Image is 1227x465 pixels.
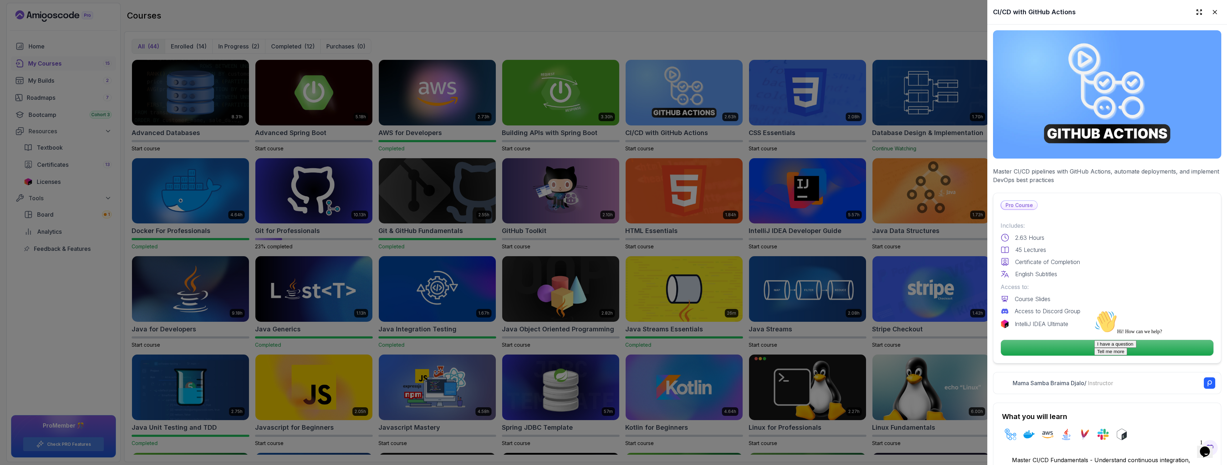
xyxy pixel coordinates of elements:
img: bash logo [1116,429,1127,440]
img: Nelson Djalo [999,378,1010,388]
img: aws logo [1042,429,1053,440]
img: java logo [1060,429,1072,440]
p: Master CI/CD pipelines with GitHub Actions, automate deployments, and implement DevOps best pract... [993,167,1221,184]
div: 👋Hi! How can we help?I have a questionTell me more [3,3,131,48]
span: Instructor [1088,379,1113,387]
p: Access to Discord Group [1015,307,1080,315]
span: Hi! How can we help? [3,21,71,27]
img: slack logo [1098,429,1109,440]
button: I have a question [3,33,45,40]
p: 45 Lectures [1015,246,1046,254]
p: Pro Course [1001,201,1037,210]
img: github-actions logo [1005,429,1016,440]
p: IntelliJ IDEA Ultimate [1015,320,1068,328]
p: Mama Samba Braima Djalo / [1013,379,1113,387]
p: Course Slides [1015,295,1050,303]
button: Tell me more [3,40,36,48]
img: jetbrains logo [1001,320,1009,328]
p: English Subtitles [1015,270,1057,278]
button: Continue [1001,340,1214,356]
p: 2.63 Hours [1015,233,1044,242]
p: Includes: [1001,221,1214,230]
button: Expand drawer [1193,6,1206,19]
p: Access to: [1001,283,1214,291]
h2: What you will learn [1002,412,1212,422]
img: :wave: [3,3,26,26]
h2: CI/CD with GitHub Actions [993,7,1076,17]
p: Continue [1001,340,1213,356]
p: Certificate of Completion [1015,258,1080,266]
iframe: chat widget [1091,308,1220,433]
iframe: chat widget [1197,436,1220,458]
img: ci-cd-with-github-actions_thumbnail [993,30,1221,159]
img: docker logo [1023,429,1035,440]
img: maven logo [1079,429,1090,440]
